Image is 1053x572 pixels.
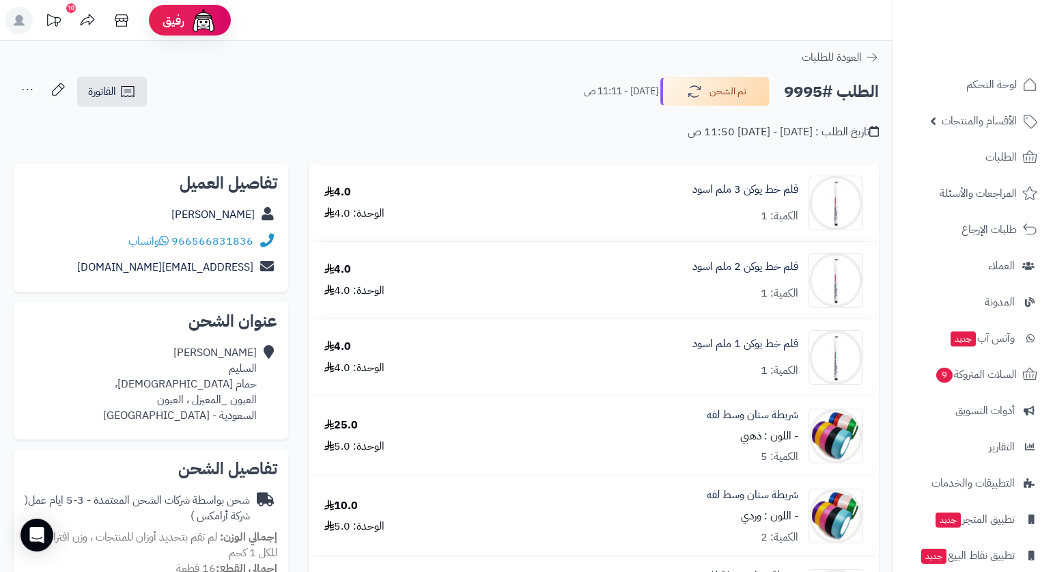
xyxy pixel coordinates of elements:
[901,177,1045,210] a: المراجعات والأسئلة
[660,77,770,106] button: تم الشحن
[809,253,862,308] img: Black-90x90.jpg
[901,358,1045,391] a: السلات المتروكة9
[36,7,70,38] a: تحديثات المنصة
[220,529,277,545] strong: إجمالي الوزن:
[809,176,862,230] img: Black-90x90.jpg
[955,401,1015,420] span: أدوات التسويق
[25,492,250,524] span: ( شركة أرامكس )
[901,141,1045,174] a: الطلبات
[949,329,1015,348] span: وآتس آب
[324,262,351,277] div: 4.0
[25,313,277,329] h2: عنوان الشحن
[692,336,798,352] a: قلم خط يوكن 1 ملم اسود
[921,549,946,564] span: جديد
[190,7,217,34] img: ai-face.png
[985,292,1015,312] span: المدونة
[163,12,184,29] span: رفيق
[324,185,351,200] div: 4.0
[324,339,351,355] div: 4.0
[942,111,1017,131] span: الأقسام والمنتجات
[707,487,798,503] a: شريطة ستان وسط لفه
[324,283,384,299] div: الوحدة: 4.0
[324,498,358,514] div: 10.0
[707,407,798,423] a: شريطة ستان وسط لفه
[324,206,384,221] div: الوحدة: 4.0
[901,503,1045,536] a: تطبيق المتجرجديد
[324,418,358,433] div: 25.0
[25,175,277,191] h2: تفاصيل العميل
[961,220,1017,239] span: طلبات الإرجاع
[809,489,862,543] img: 71ZSgIuRJtL._AC_SX522_-90x90.jpg
[324,519,384,534] div: الوحدة: 5.0
[761,208,798,224] div: الكمية: 1
[901,467,1045,500] a: التطبيقات والخدمات
[809,409,862,463] img: 71ZSgIuRJtL._AC_SX522_-90x90.jpg
[920,546,1015,565] span: تطبيق نقاط البيع
[901,394,1045,427] a: أدوات التسويق
[688,124,879,140] div: تاريخ الطلب : [DATE] - [DATE] 11:50 ص
[951,331,976,346] span: جديد
[901,249,1045,282] a: العملاء
[761,363,798,379] div: الكمية: 1
[740,428,798,444] small: - اللون : ذهبي
[985,148,1017,167] span: الطلبات
[784,78,879,106] h2: الطلب #9995
[25,461,277,477] h2: تفاصيل الشحن
[940,184,1017,203] span: المراجعات والأسئلة
[761,530,798,545] div: الكمية: 2
[171,233,253,249] a: 966566831836
[128,233,169,249] a: واتساب
[88,83,116,100] span: الفاتورة
[960,37,1040,66] img: logo-2.png
[20,519,53,551] div: Open Intercom Messenger
[934,510,1015,529] span: تطبيق المتجر
[761,449,798,465] div: الكمية: 5
[901,322,1045,355] a: وآتس آبجديد
[936,513,961,528] span: جديد
[901,431,1045,463] a: التقارير
[931,474,1015,493] span: التطبيقات والخدمات
[989,437,1015,457] span: التقارير
[584,85,658,98] small: [DATE] - 11:11 ص
[761,286,798,301] div: الكمية: 1
[692,259,798,275] a: قلم خط يوكن 2 ملم اسود
[802,49,862,66] span: العودة للطلبات
[988,256,1015,275] span: العملاء
[966,75,1017,94] span: لوحة التحكم
[901,68,1045,101] a: لوحة التحكم
[901,213,1045,246] a: طلبات الإرجاع
[38,529,277,561] span: لم تقم بتحديد أوزان للمنتجات ، وزن افتراضي للكل 1 كجم
[802,49,879,66] a: العودة للطلبات
[809,330,862,385] img: Black-90x90.jpg
[692,182,798,198] a: قلم خط يوكن 3 ملم اسود
[901,539,1045,572] a: تطبيق نقاط البيعجديد
[741,508,798,524] small: - اللون : وردي
[171,206,255,223] a: [PERSON_NAME]
[25,493,250,524] div: شحن بواسطة شركات الشحن المعتمدة - 3-5 ايام عمل
[77,77,147,107] a: الفاتورة
[103,345,257,423] div: [PERSON_NAME] السليم حمام [DEMOGRAPHIC_DATA]، العيون _المعيزل ، العيون السعودية - [GEOGRAPHIC_DATA]
[324,360,384,376] div: الوحدة: 4.0
[324,439,384,454] div: الوحدة: 5.0
[66,3,76,13] div: 10
[901,286,1045,318] a: المدونة
[936,368,953,383] span: 9
[935,365,1017,384] span: السلات المتروكة
[77,259,253,275] a: [EMAIL_ADDRESS][DOMAIN_NAME]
